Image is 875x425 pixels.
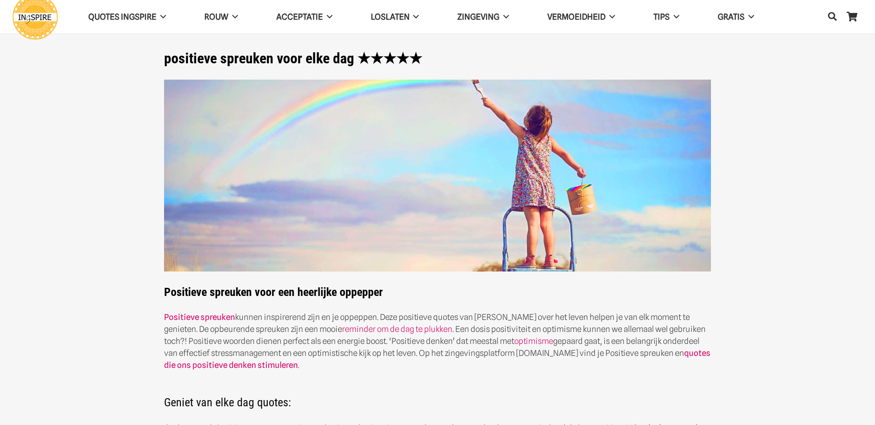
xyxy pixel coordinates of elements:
span: TIPS [653,12,670,22]
a: ROUW [185,5,257,29]
a: VERMOEIDHEID [528,5,634,29]
h1: positieve spreuken voor elke dag ★★★★★ [164,50,711,67]
span: Zingeving [457,12,499,22]
span: QUOTES INGSPIRE [88,12,156,22]
span: Loslaten [371,12,410,22]
span: Acceptatie [276,12,323,22]
a: GRATIS [698,5,773,29]
img: Positieve spreuken voor elke dag - spreuken positiviteit en optimisme op ingspire.nl [164,80,711,272]
span: GRATIS [718,12,745,22]
a: TIPS [634,5,698,29]
h2: Geniet van elke dag quotes: [164,384,711,410]
a: Zoeken [823,5,842,28]
a: Acceptatie [257,5,352,29]
a: Positieve spreuken [164,312,235,322]
a: optimisme [514,336,553,346]
span: VERMOEIDHEID [547,12,605,22]
a: Zingeving [438,5,528,29]
a: QUOTES INGSPIRE [69,5,185,29]
p: kunnen inspirerend zijn en je oppeppen. Deze positieve quotes van [PERSON_NAME] over het leven he... [164,311,711,371]
span: ROUW [204,12,228,22]
a: Loslaten [352,5,438,29]
strong: Positieve spreuken voor een heerlijke oppepper [164,80,711,299]
a: reminder om de dag te plukken [342,324,452,334]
